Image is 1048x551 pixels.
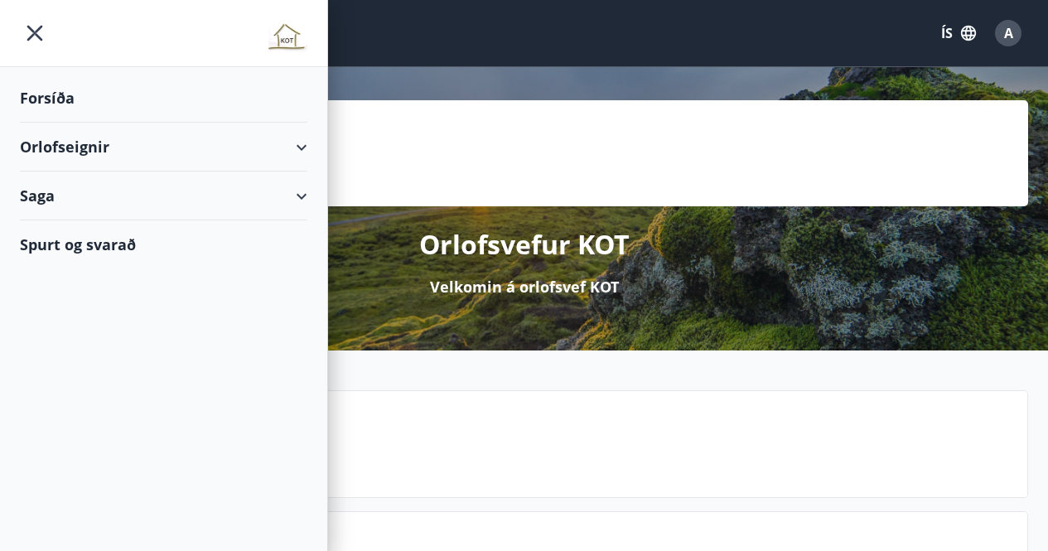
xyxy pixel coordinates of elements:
span: A [1004,24,1013,42]
div: Spurt og svarað [20,220,307,268]
button: A [988,13,1028,53]
p: Orlofsvefur KOT [419,226,630,263]
div: Saga [20,172,307,220]
div: Orlofseignir [20,123,307,172]
p: Velkomin á orlofsvef KOT [430,276,619,297]
img: union_logo [265,18,307,51]
button: ÍS [932,18,985,48]
p: Næstu helgi [142,433,1014,461]
div: Forsíða [20,74,307,123]
button: menu [20,18,50,48]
